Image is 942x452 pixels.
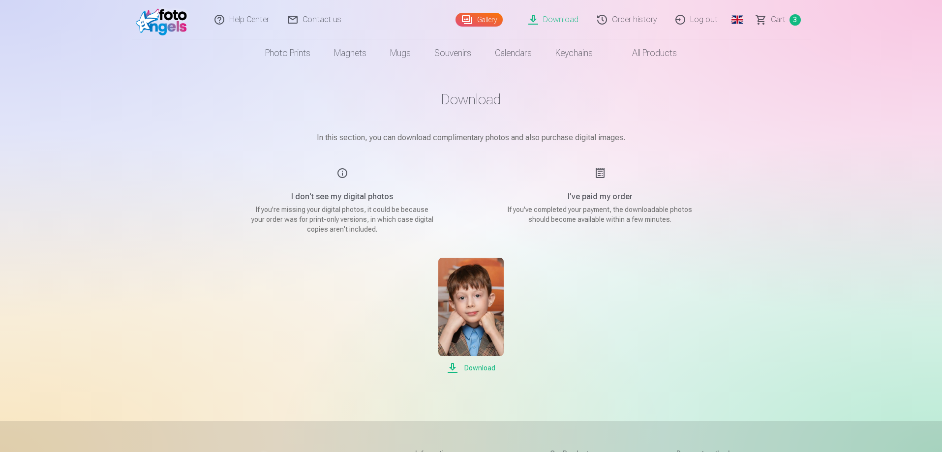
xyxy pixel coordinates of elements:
[544,39,605,67] a: Keychains
[225,132,717,144] p: In this section, you can download complimentary photos and also purchase digital images.
[456,13,503,27] a: Gallery
[378,39,423,67] a: Mugs
[225,90,717,108] h1: Download
[790,14,801,26] span: 3
[249,205,436,234] p: If you're missing your digital photos, it could be because your order was for print-only versions...
[483,39,544,67] a: Calendars
[136,4,192,35] img: /fa5
[423,39,483,67] a: Souvenirs
[605,39,689,67] a: All products
[322,39,378,67] a: Magnets
[249,191,436,203] h5: I don't see my digital photos
[438,362,504,374] span: Download
[771,14,786,26] span: Сart
[253,39,322,67] a: Photo prints
[438,258,504,374] a: Download
[507,205,694,224] p: If you've completed your payment, the downloadable photos should become available within a few mi...
[507,191,694,203] h5: I’ve paid my order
